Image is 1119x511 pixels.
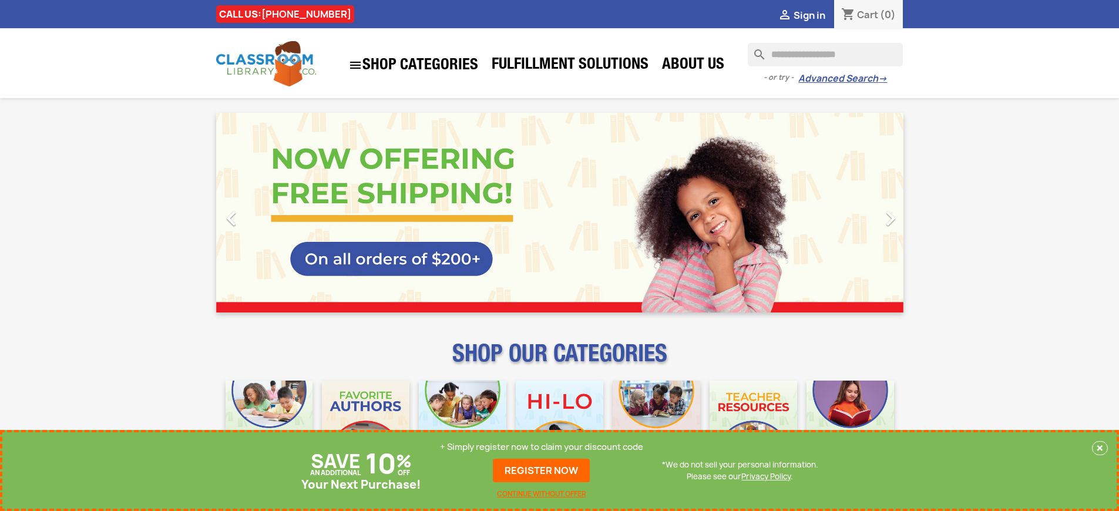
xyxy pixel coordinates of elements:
p: SHOP OUR CATEGORIES [216,350,903,371]
i:  [217,204,246,233]
span: (0) [880,8,896,21]
a: SHOP CATEGORIES [342,52,484,78]
span: Sign in [794,9,825,22]
img: CLC_Bulk_Mobile.jpg [226,381,313,468]
a: Next [800,113,903,312]
a:  Sign in [778,9,825,22]
a: Advanced Search→ [798,73,887,85]
ul: Carousel container [216,113,903,312]
span: Cart [857,8,878,21]
a: Fulfillment Solutions [486,54,654,78]
img: CLC_HiLo_Mobile.jpg [516,381,603,468]
a: About Us [656,54,730,78]
i: shopping_cart [841,8,855,22]
a: [PHONE_NUMBER] [261,8,351,21]
img: CLC_Fiction_Nonfiction_Mobile.jpg [613,381,700,468]
a: Previous [216,113,320,312]
img: CLC_Phonics_And_Decodables_Mobile.jpg [419,381,506,468]
span: → [878,73,887,85]
span: - or try - [764,72,798,83]
img: CLC_Favorite_Authors_Mobile.jpg [322,381,409,468]
i:  [778,9,792,23]
img: CLC_Dyslexia_Mobile.jpg [807,381,894,468]
i:  [876,204,905,233]
input: Search [748,43,903,66]
i: search [748,43,762,57]
img: Classroom Library Company [216,41,316,86]
div: CALL US: [216,5,354,23]
img: CLC_Teacher_Resources_Mobile.jpg [710,381,797,468]
i:  [348,58,362,72]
